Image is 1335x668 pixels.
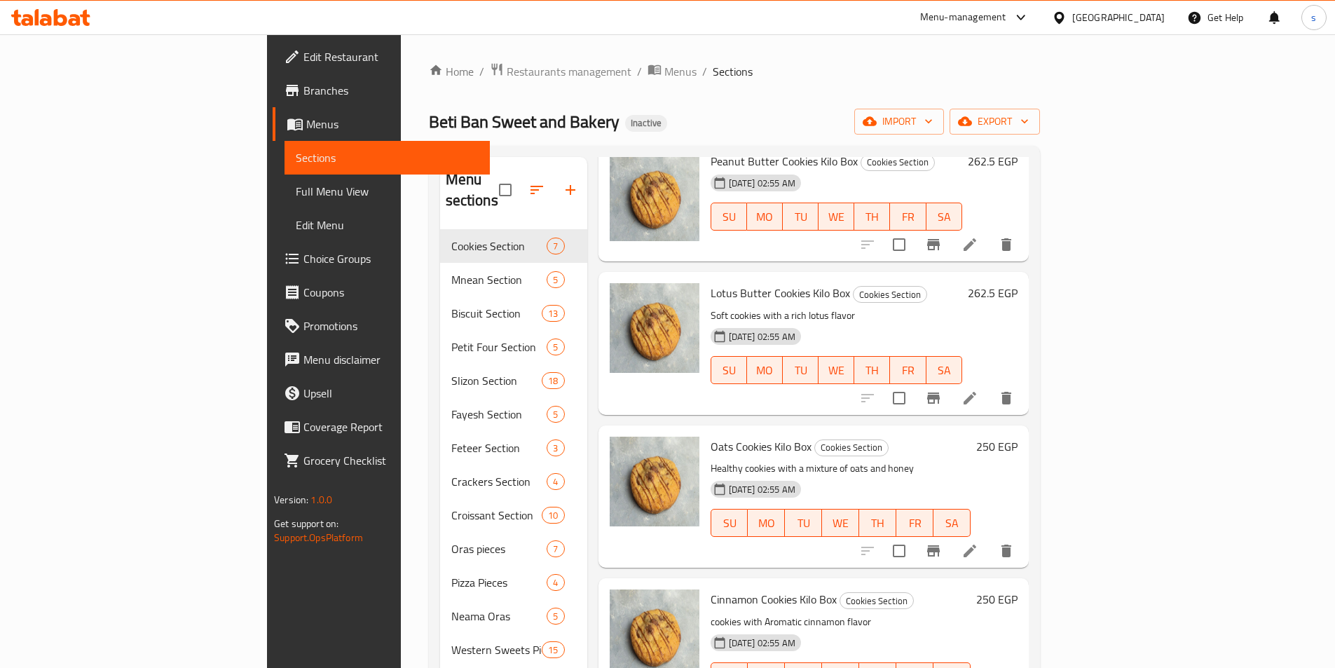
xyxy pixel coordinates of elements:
span: Full Menu View [296,183,479,200]
a: Menus [273,107,490,141]
button: import [854,109,944,135]
span: Crackers Section [451,473,547,490]
span: Lotus Butter Cookies Kilo Box [711,282,850,304]
a: Edit Menu [285,208,490,242]
p: Healthy cookies with a mixture of oats and honey [711,460,971,477]
span: 10 [542,509,563,522]
span: Branches [303,82,479,99]
button: export [950,109,1040,135]
a: Choice Groups [273,242,490,275]
span: Cookies Section [840,593,913,609]
a: Edit Restaurant [273,40,490,74]
span: Biscuit Section [451,305,542,322]
span: 1.0.0 [310,491,332,509]
button: SU [711,356,747,384]
button: WE [819,203,854,231]
span: SU [717,513,743,533]
span: WE [824,360,849,381]
span: TU [788,207,813,227]
a: Support.OpsPlatform [274,529,363,547]
div: items [547,271,564,288]
div: Petit Four Section [451,339,547,355]
p: cookies with Aromatic cinnamon flavor [711,613,971,631]
span: 5 [547,408,563,421]
span: TH [865,513,891,533]
div: Petit Four Section5 [440,330,587,364]
button: SU [711,509,748,537]
span: Upsell [303,385,479,402]
button: SA [933,509,971,537]
span: 13 [542,307,563,320]
span: Promotions [303,318,479,334]
div: Feteer Section3 [440,431,587,465]
span: Menus [306,116,479,132]
span: Inactive [625,117,667,129]
span: [DATE] 02:55 AM [723,330,801,343]
span: TU [788,360,813,381]
button: SA [926,356,962,384]
button: Branch-specific-item [917,228,950,261]
div: Biscuit Section13 [440,296,587,330]
div: items [542,507,564,524]
span: Western Sweets Pieces Section [451,641,542,658]
button: TU [783,203,819,231]
span: Cookies Section [451,238,547,254]
span: Coverage Report [303,418,479,435]
div: Cookies Section [861,154,935,171]
span: TH [860,207,884,227]
span: 4 [547,475,563,489]
button: FR [896,509,933,537]
span: Croissant Section [451,507,542,524]
button: TU [785,509,822,537]
div: items [542,641,564,658]
a: Grocery Checklist [273,444,490,477]
span: 7 [547,240,563,253]
h6: 262.5 EGP [968,283,1018,303]
span: Mnean Section [451,271,547,288]
div: [GEOGRAPHIC_DATA] [1072,10,1165,25]
span: Cookies Section [861,154,934,170]
span: Fayesh Section [451,406,547,423]
span: Sort sections [520,173,554,207]
a: Edit menu item [961,236,978,253]
span: Pizza Pieces [451,574,547,591]
button: SU [711,203,747,231]
span: Oats Cookies Kilo Box [711,436,812,457]
span: 5 [547,610,563,623]
button: WE [819,356,854,384]
button: Branch-specific-item [917,381,950,415]
div: Mnean Section5 [440,263,587,296]
span: Coupons [303,284,479,301]
span: 5 [547,341,563,354]
div: items [542,305,564,322]
span: WE [828,513,854,533]
div: Slizon Section18 [440,364,587,397]
span: TU [790,513,816,533]
span: Restaurants management [507,63,631,80]
button: Branch-specific-item [917,534,950,568]
button: MO [748,509,785,537]
span: Select all sections [491,175,520,205]
span: s [1311,10,1316,25]
div: Cookies Section7 [440,229,587,263]
a: Promotions [273,309,490,343]
span: Neama Oras [451,608,547,625]
span: [DATE] 02:55 AM [723,177,801,190]
span: Sections [296,149,479,166]
span: Cookies Section [815,439,888,456]
div: Fayesh Section5 [440,397,587,431]
h6: 262.5 EGP [968,151,1018,171]
h6: 250 EGP [976,437,1018,456]
div: items [547,540,564,557]
span: Select to update [884,230,914,259]
a: Branches [273,74,490,107]
div: Cookies Section [840,592,914,609]
span: WE [824,207,849,227]
img: Peanut Butter Cookies Kilo Box [610,151,699,241]
span: [DATE] 02:55 AM [723,483,801,496]
div: items [547,339,564,355]
span: Cinnamon Cookies Kilo Box [711,589,837,610]
span: Peanut Butter Cookies Kilo Box [711,151,858,172]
